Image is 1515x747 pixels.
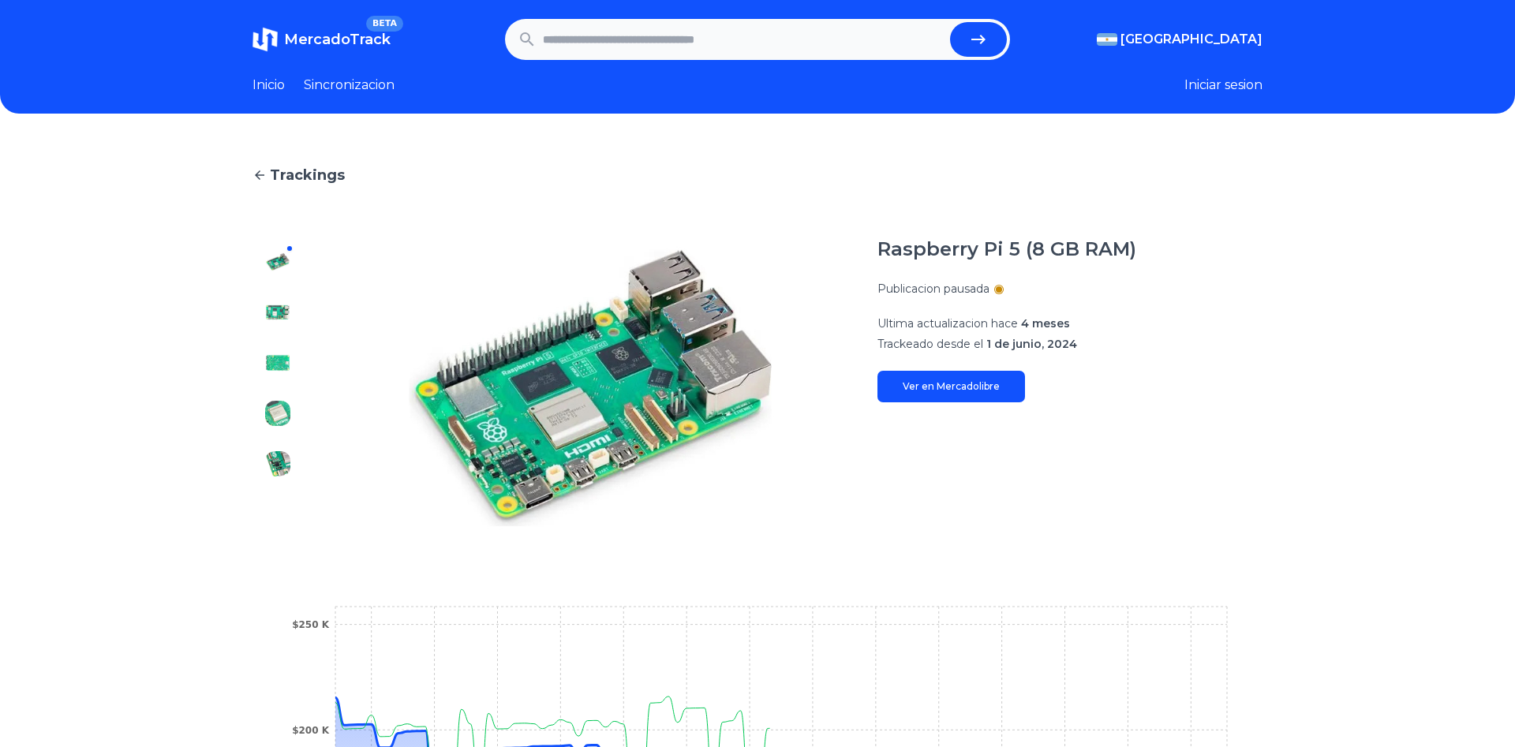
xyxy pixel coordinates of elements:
[252,164,1262,186] a: Trackings
[252,27,391,52] a: MercadoTrackBETA
[335,237,846,540] img: Raspberry Pi 5 (8 GB RAM)
[252,27,278,52] img: MercadoTrack
[986,337,1077,351] span: 1 de junio, 2024
[252,76,285,95] a: Inicio
[304,76,395,95] a: Sincronizacion
[366,16,403,32] span: BETA
[265,350,290,375] img: Raspberry Pi 5 (8 GB RAM)
[265,300,290,325] img: Raspberry Pi 5 (8 GB RAM)
[1184,76,1262,95] button: Iniciar sesion
[265,502,290,527] img: Raspberry Pi 5 (8 GB RAM)
[877,237,1136,262] h1: Raspberry Pi 5 (8 GB RAM)
[270,164,345,186] span: Trackings
[265,249,290,275] img: Raspberry Pi 5 (8 GB RAM)
[1097,30,1262,49] button: [GEOGRAPHIC_DATA]
[877,371,1025,402] a: Ver en Mercadolibre
[1120,30,1262,49] span: [GEOGRAPHIC_DATA]
[292,725,330,736] tspan: $200 K
[877,337,983,351] span: Trackeado desde el
[265,401,290,426] img: Raspberry Pi 5 (8 GB RAM)
[877,316,1018,331] span: Ultima actualizacion hace
[265,451,290,476] img: Raspberry Pi 5 (8 GB RAM)
[1097,33,1117,46] img: Argentina
[284,31,391,48] span: MercadoTrack
[877,281,989,297] p: Publicacion pausada
[292,619,330,630] tspan: $250 K
[1021,316,1070,331] span: 4 meses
